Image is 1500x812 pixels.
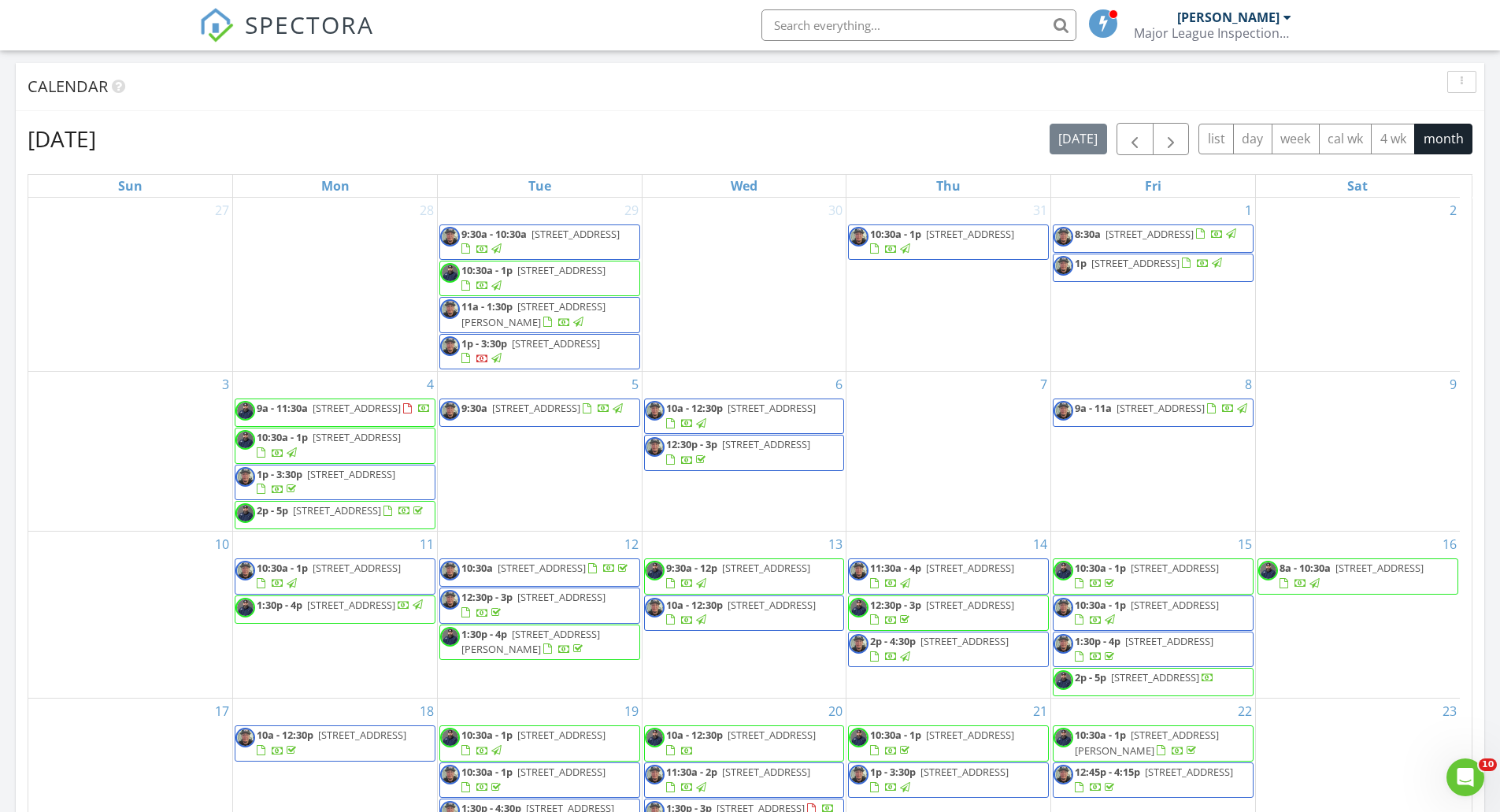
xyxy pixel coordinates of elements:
span: 9:30a - 10:30a [461,227,527,241]
a: Go to August 5, 2025 [628,372,642,397]
span: [STREET_ADDRESS] [293,503,381,517]
input: Search everything... [761,9,1076,41]
img: img_5028.jpg [235,503,255,523]
button: 4 wk [1371,124,1415,154]
a: 1p - 3:30p [STREET_ADDRESS] [235,465,435,500]
span: [STREET_ADDRESS] [1145,765,1233,779]
span: SPECTORA [245,8,374,41]
a: Go to August 8, 2025 [1242,372,1255,397]
img: img_5028.jpg [235,430,255,450]
span: 9a - 11:30a [257,401,308,415]
a: 10a - 12:30p [STREET_ADDRESS] [666,728,816,757]
span: 12:30p - 3p [666,437,717,451]
a: 10a - 12:30p [STREET_ADDRESS] [644,595,845,631]
td: Go to August 4, 2025 [233,372,438,532]
a: 10a - 12:30p [STREET_ADDRESS] [257,728,406,757]
a: 10:30a - 1p [STREET_ADDRESS] [870,227,1014,256]
a: 10:30a - 1p [STREET_ADDRESS] [257,430,401,459]
a: Go to August 14, 2025 [1030,532,1050,557]
img: The Best Home Inspection Software - Spectora [199,8,234,43]
a: 10a - 12:30p [STREET_ADDRESS] [644,399,845,434]
a: 10:30a - 1p [STREET_ADDRESS] [461,728,606,757]
button: Next month [1153,123,1190,155]
a: Go to August 16, 2025 [1439,532,1460,557]
span: 12:30p - 3p [870,598,921,612]
span: 2p - 5p [1075,670,1106,684]
span: 10:30a - 1p [257,430,308,444]
button: list [1198,124,1234,154]
a: Go to July 31, 2025 [1030,198,1050,223]
button: month [1414,124,1472,154]
img: img_2752.jpg [1054,634,1073,654]
td: Go to August 12, 2025 [437,532,642,699]
a: 2p - 5p [STREET_ADDRESS] [235,501,435,529]
a: 12:30p - 3p [STREET_ADDRESS] [461,590,606,619]
span: [STREET_ADDRESS] [498,561,586,575]
span: [STREET_ADDRESS] [920,765,1009,779]
span: [STREET_ADDRESS] [926,728,1014,742]
img: img_5028.jpg [235,598,255,617]
a: 12:30p - 3p [STREET_ADDRESS] [870,598,1014,627]
span: 11:30a - 4p [870,561,921,575]
td: Go to August 13, 2025 [642,532,846,699]
a: 1p - 3:30p [STREET_ADDRESS] [439,334,640,369]
td: Go to July 31, 2025 [846,198,1051,372]
a: 10:30a - 1p [STREET_ADDRESS] [1053,595,1254,631]
a: 11a - 1:30p [STREET_ADDRESS][PERSON_NAME] [461,299,606,328]
img: img_2752.jpg [1054,765,1073,784]
span: 10a - 12:30p [257,728,313,742]
a: 10:30a - 1p [STREET_ADDRESS][PERSON_NAME] [1053,725,1254,761]
img: img_2752.jpg [440,299,460,319]
a: 1:30p - 4p [STREET_ADDRESS][PERSON_NAME] [461,627,600,656]
div: Major League Inspections LLC [1134,25,1291,41]
a: 9a - 11:30a [STREET_ADDRESS] [235,399,435,427]
a: Go to August 13, 2025 [825,532,846,557]
a: 1:30p - 4p [STREET_ADDRESS][PERSON_NAME] [439,625,640,660]
a: 2p - 5p [STREET_ADDRESS] [257,503,426,517]
img: img_2752.jpg [440,765,460,784]
span: 10:30a - 1p [461,728,513,742]
span: 1:30p - 4p [461,627,507,641]
a: 10a - 12:30p [STREET_ADDRESS] [666,401,816,430]
img: img_5028.jpg [1054,670,1073,690]
a: 12:30p - 3p [STREET_ADDRESS] [666,437,810,466]
a: 10a - 12:30p [STREET_ADDRESS] [666,598,816,627]
img: img_5028.jpg [849,728,869,747]
span: 12:30p - 3p [461,590,513,604]
span: [STREET_ADDRESS][PERSON_NAME] [1075,728,1219,757]
a: 9:30a - 12p [STREET_ADDRESS] [666,561,810,590]
span: [STREET_ADDRESS] [1091,256,1180,270]
td: Go to August 11, 2025 [233,532,438,699]
a: 11:30a - 4p [STREET_ADDRESS] [870,561,1014,590]
a: Wednesday [728,175,761,197]
a: Go to August 12, 2025 [621,532,642,557]
span: Calendar [28,76,108,97]
a: 10:30a - 1p [STREET_ADDRESS] [1053,558,1254,594]
a: 10:30a - 1p [STREET_ADDRESS] [235,428,435,463]
button: cal wk [1319,124,1372,154]
span: [STREET_ADDRESS][PERSON_NAME] [461,299,606,328]
a: 1p - 3:30p [STREET_ADDRESS] [848,762,1049,798]
a: 1:30p - 4p [STREET_ADDRESS] [1075,634,1213,663]
span: [STREET_ADDRESS] [313,430,401,444]
span: 10:30a - 1p [870,227,921,241]
a: 2p - 4:30p [STREET_ADDRESS] [870,634,1009,663]
a: 1:30p - 4p [STREET_ADDRESS] [257,598,425,612]
a: 10:30a - 1p [STREET_ADDRESS] [257,561,401,590]
img: img_2752.jpg [1054,227,1073,247]
iframe: Intercom live chat [1446,758,1484,796]
td: Go to August 8, 2025 [1051,372,1256,532]
img: img_2752.jpg [849,561,869,580]
span: 8:30a [1075,227,1101,241]
span: 1p - 3:30p [257,467,302,481]
span: 8a - 10:30a [1280,561,1331,575]
a: Go to August 4, 2025 [424,372,437,397]
span: [STREET_ADDRESS] [728,598,816,612]
a: 11:30a - 2p [STREET_ADDRESS] [666,765,810,794]
a: Sunday [115,175,146,197]
span: [STREET_ADDRESS] [313,561,401,575]
a: Saturday [1344,175,1371,197]
a: Go to August 3, 2025 [219,372,232,397]
a: 10:30a - 1p [STREET_ADDRESS] [461,765,606,794]
img: img_2752.jpg [849,765,869,784]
